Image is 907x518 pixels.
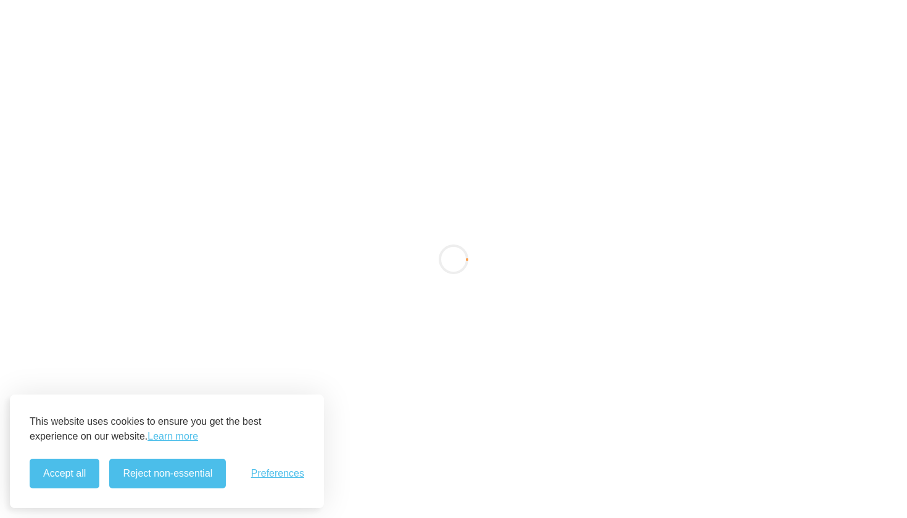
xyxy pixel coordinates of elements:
[30,414,304,444] p: This website uses cookies to ensure you get the best experience on our website.
[147,429,198,444] a: Learn more
[251,468,304,479] span: Preferences
[30,459,99,488] button: Accept all cookies
[109,459,226,488] button: Reject non-essential
[251,468,304,479] button: Toggle preferences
